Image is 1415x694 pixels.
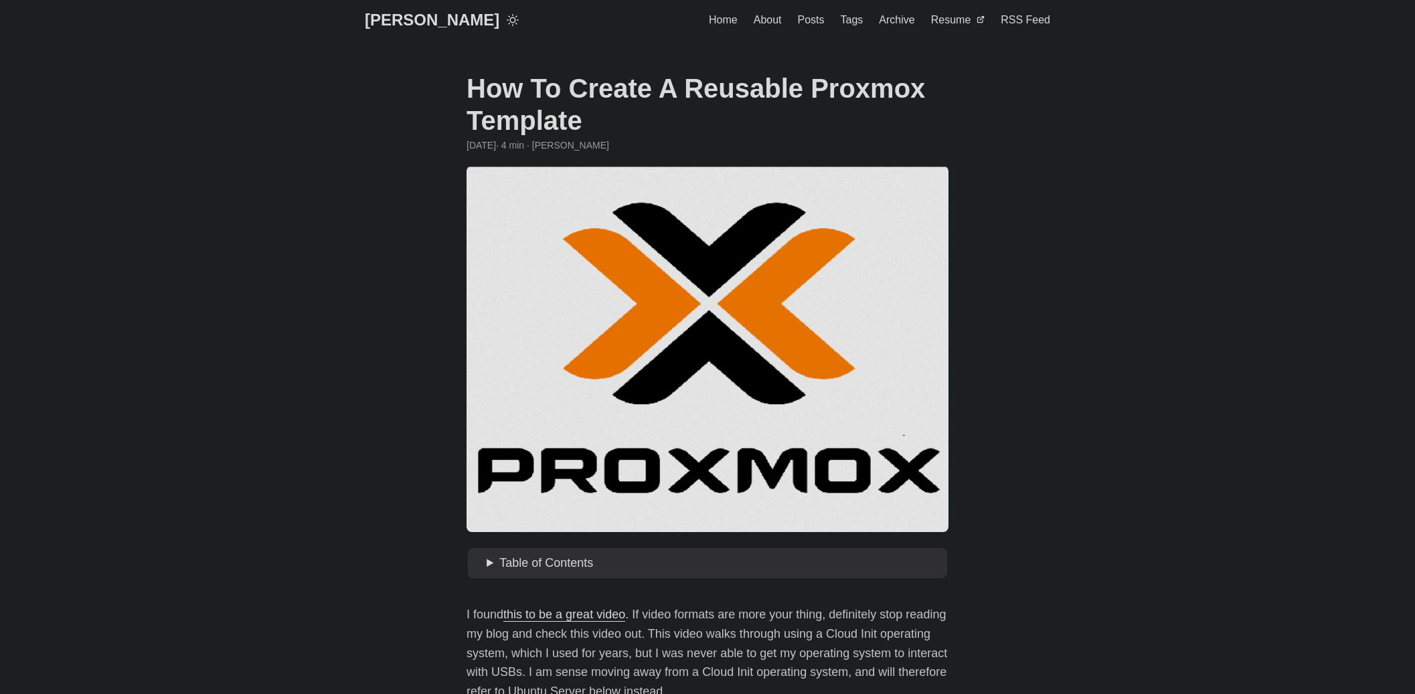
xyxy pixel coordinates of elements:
summary: Table of Contents [487,553,942,573]
span: Posts [798,14,825,25]
span: 2024-04-25 21:23:35 -0400 -0400 [467,138,496,153]
span: Tags [841,14,863,25]
h1: How To Create A Reusable Proxmox Template [467,72,948,137]
a: this to be a great video [503,608,625,621]
span: About [754,14,782,25]
span: Archive [879,14,914,25]
span: RSS Feed [1001,14,1050,25]
span: Home [709,14,738,25]
span: Resume [931,14,971,25]
div: · 4 min · [PERSON_NAME] [467,138,948,153]
span: Table of Contents [499,556,593,570]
